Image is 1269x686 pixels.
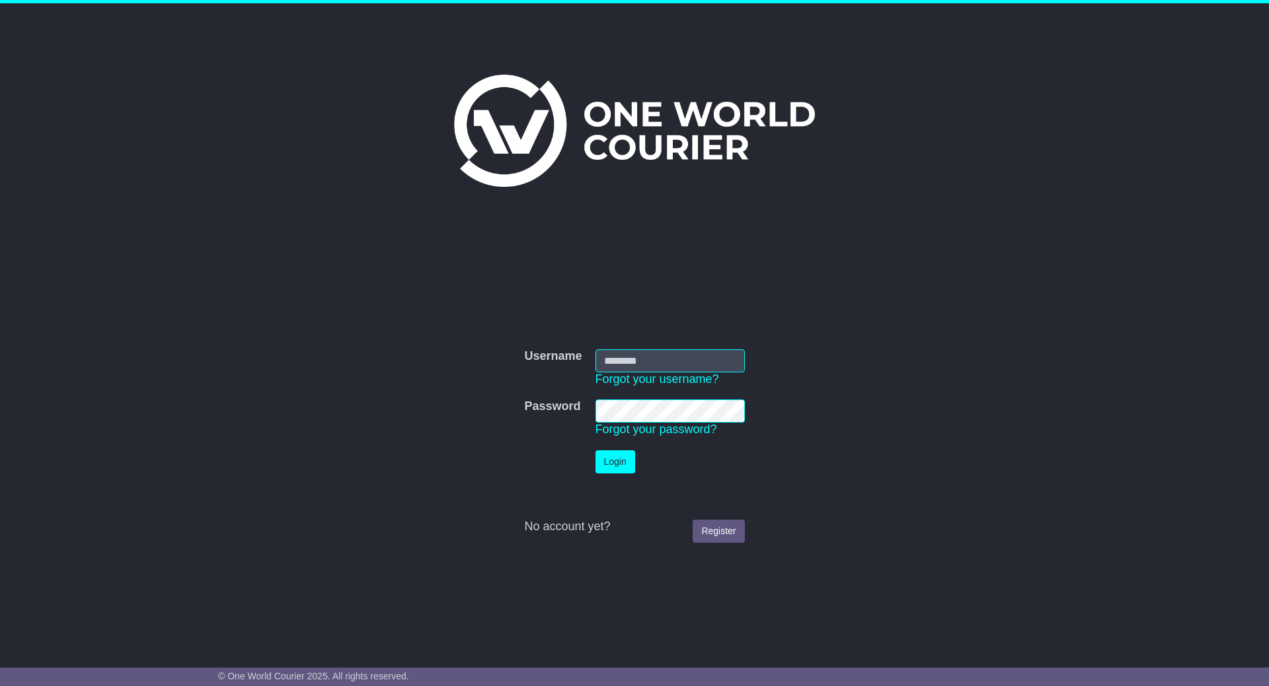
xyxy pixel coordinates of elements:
div: No account yet? [524,520,744,534]
a: Register [693,520,744,543]
img: One World [454,75,815,187]
a: Forgot your password? [596,423,717,436]
label: Password [524,399,580,414]
label: Username [524,349,582,364]
a: Forgot your username? [596,372,719,386]
span: © One World Courier 2025. All rights reserved. [218,671,409,681]
button: Login [596,450,635,473]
